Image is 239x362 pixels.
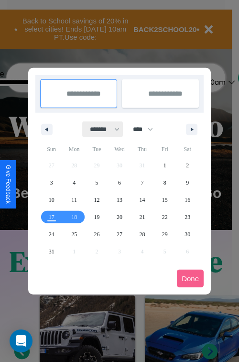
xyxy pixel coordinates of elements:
[153,174,176,191] button: 8
[71,208,77,226] span: 18
[153,208,176,226] button: 22
[49,208,54,226] span: 17
[63,174,85,191] button: 4
[163,174,166,191] span: 8
[153,226,176,243] button: 29
[63,226,85,243] button: 25
[186,174,189,191] span: 9
[63,142,85,157] span: Mon
[177,270,204,287] button: Done
[185,191,190,208] span: 16
[176,208,199,226] button: 23
[185,226,190,243] span: 30
[131,142,153,157] span: Thu
[153,157,176,174] button: 1
[117,191,122,208] span: 13
[117,208,122,226] span: 20
[40,243,63,260] button: 31
[162,208,168,226] span: 22
[73,174,76,191] span: 4
[63,208,85,226] button: 18
[141,174,143,191] span: 7
[176,142,199,157] span: Sat
[131,208,153,226] button: 21
[40,208,63,226] button: 17
[176,157,199,174] button: 2
[94,208,100,226] span: 19
[86,226,108,243] button: 26
[40,191,63,208] button: 10
[94,191,100,208] span: 12
[117,226,122,243] span: 27
[139,208,145,226] span: 21
[153,191,176,208] button: 15
[162,226,168,243] span: 29
[10,329,33,352] div: Open Intercom Messenger
[5,165,11,204] div: Give Feedback
[86,174,108,191] button: 5
[108,208,130,226] button: 20
[139,226,145,243] span: 28
[49,243,54,260] span: 31
[162,191,168,208] span: 15
[40,174,63,191] button: 3
[71,226,77,243] span: 25
[131,191,153,208] button: 14
[108,226,130,243] button: 27
[185,208,190,226] span: 23
[108,174,130,191] button: 6
[71,191,77,208] span: 11
[176,191,199,208] button: 16
[186,157,189,174] span: 2
[40,226,63,243] button: 24
[139,191,145,208] span: 14
[176,174,199,191] button: 9
[131,174,153,191] button: 7
[131,226,153,243] button: 28
[40,142,63,157] span: Sun
[108,191,130,208] button: 13
[49,226,54,243] span: 24
[63,191,85,208] button: 11
[86,191,108,208] button: 12
[94,226,100,243] span: 26
[86,142,108,157] span: Tue
[108,142,130,157] span: Wed
[86,208,108,226] button: 19
[176,226,199,243] button: 30
[163,157,166,174] span: 1
[153,142,176,157] span: Fri
[96,174,98,191] span: 5
[50,174,53,191] span: 3
[49,191,54,208] span: 10
[118,174,121,191] span: 6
